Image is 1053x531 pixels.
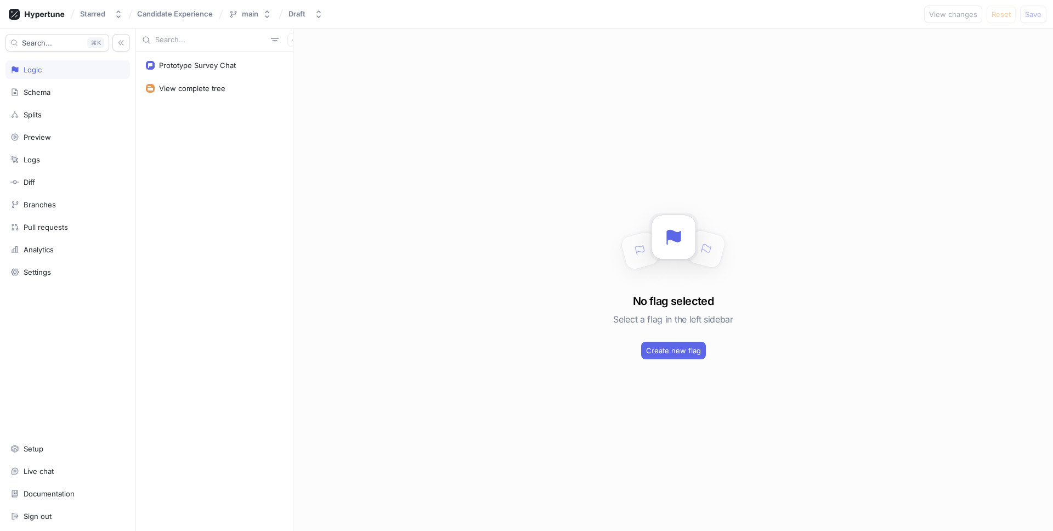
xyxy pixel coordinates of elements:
div: Documentation [24,489,75,498]
div: Logs [24,155,40,164]
div: Preview [24,133,51,142]
input: Search... [155,35,267,46]
button: Starred [76,5,127,23]
div: Settings [24,268,51,276]
a: Documentation [5,484,130,503]
button: main [224,5,276,23]
div: Branches [24,200,56,209]
span: View changes [929,11,977,18]
span: Create new flag [646,347,701,354]
div: Draft [288,9,305,19]
button: Search...K [5,34,109,52]
div: Sign out [24,512,52,521]
div: Analytics [24,245,54,254]
div: View complete tree [159,84,225,93]
button: Save [1020,5,1046,23]
span: Reset [992,11,1011,18]
div: Pull requests [24,223,68,231]
button: View changes [924,5,982,23]
button: Reset [987,5,1016,23]
div: Setup [24,444,43,453]
div: K [87,37,104,48]
div: Starred [80,9,105,19]
span: Search... [22,39,52,46]
h5: Select a flag in the left sidebar [613,309,733,329]
div: Diff [24,178,35,187]
div: Schema [24,88,50,97]
div: Logic [24,65,42,74]
span: Candidate Experience [137,10,213,18]
div: main [242,9,258,19]
div: Splits [24,110,42,119]
div: Live chat [24,467,54,476]
h3: No flag selected [633,293,714,309]
button: Create new flag [641,342,706,359]
span: Save [1025,11,1041,18]
div: Prototype Survey Chat [159,61,236,70]
button: Draft [284,5,327,23]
